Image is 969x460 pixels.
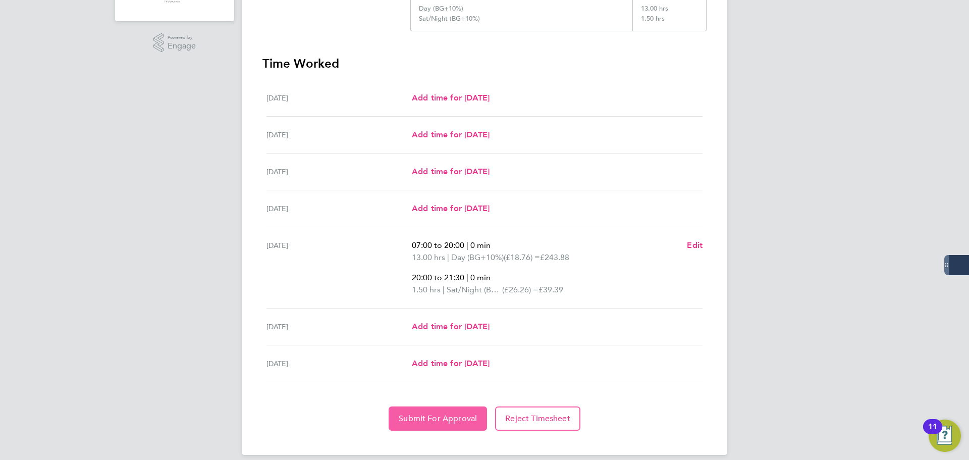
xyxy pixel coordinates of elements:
[443,285,445,294] span: |
[412,273,464,282] span: 20:00 to 21:30
[412,130,490,139] span: Add time for [DATE]
[466,273,468,282] span: |
[466,240,468,250] span: |
[399,414,477,424] span: Submit For Approval
[168,42,196,50] span: Engage
[470,273,491,282] span: 0 min
[412,321,490,333] a: Add time for [DATE]
[687,240,703,250] span: Edit
[419,5,463,13] div: Day (BG+10%)
[540,252,569,262] span: £243.88
[412,359,490,368] span: Add time for [DATE]
[266,92,412,104] div: [DATE]
[632,15,706,31] div: 1.50 hrs
[929,420,961,452] button: Open Resource Center, 11 new notifications
[266,129,412,141] div: [DATE]
[451,251,504,264] span: Day (BG+10%)
[168,33,196,42] span: Powered by
[412,240,464,250] span: 07:00 to 20:00
[412,202,490,215] a: Add time for [DATE]
[495,406,580,431] button: Reject Timesheet
[412,203,490,213] span: Add time for [DATE]
[412,285,441,294] span: 1.50 hrs
[505,414,570,424] span: Reject Timesheet
[504,252,540,262] span: (£18.76) =
[470,240,491,250] span: 0 min
[389,406,487,431] button: Submit For Approval
[632,5,706,15] div: 13.00 hrs
[266,166,412,178] div: [DATE]
[412,129,490,141] a: Add time for [DATE]
[419,15,480,23] div: Sat/Night (BG+10%)
[928,427,937,440] div: 11
[262,56,707,72] h3: Time Worked
[412,92,490,104] a: Add time for [DATE]
[412,252,445,262] span: 13.00 hrs
[412,322,490,331] span: Add time for [DATE]
[412,166,490,178] a: Add time for [DATE]
[412,357,490,370] a: Add time for [DATE]
[266,239,412,296] div: [DATE]
[412,93,490,103] span: Add time for [DATE]
[266,357,412,370] div: [DATE]
[539,285,563,294] span: £39.39
[502,285,539,294] span: (£26.26) =
[153,33,196,53] a: Powered byEngage
[266,321,412,333] div: [DATE]
[266,202,412,215] div: [DATE]
[447,252,449,262] span: |
[447,284,502,296] span: Sat/Night (BG+10%)
[412,167,490,176] span: Add time for [DATE]
[687,239,703,251] a: Edit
